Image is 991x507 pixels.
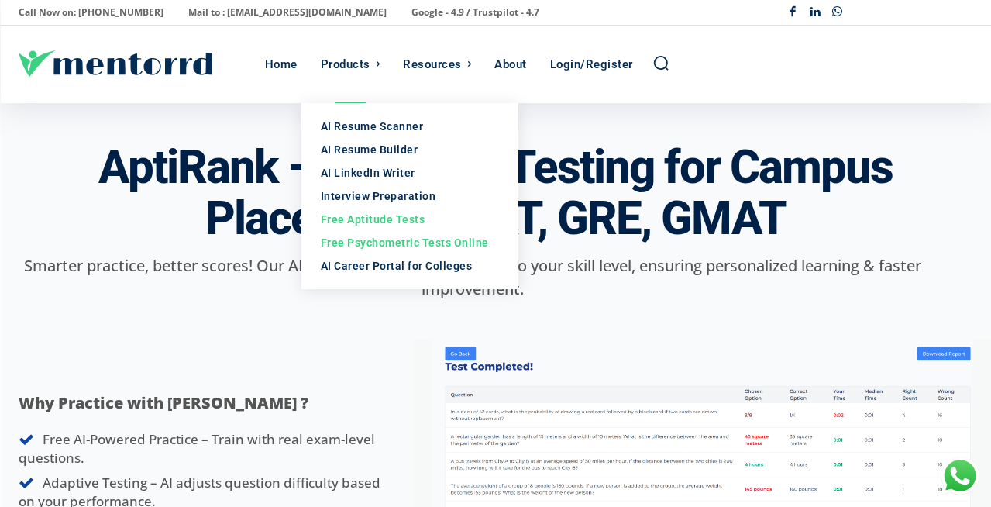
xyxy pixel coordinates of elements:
[542,26,641,103] a: Login/Register
[19,391,348,415] p: Why Practice with [PERSON_NAME] ?
[301,231,518,254] a: Free Psychometric Tests Online
[494,26,527,103] div: About
[826,2,848,24] a: Whatsapp
[321,188,499,204] div: Interview Preparation
[188,2,387,23] p: Mail to : [EMAIL_ADDRESS][DOMAIN_NAME]
[301,185,518,208] a: Interview Preparation
[19,2,163,23] p: Call Now on: [PHONE_NUMBER]
[301,115,518,138] a: AI Resume Scanner
[321,235,499,250] div: Free Psychometric Tests Online
[301,161,518,185] a: AI LinkedIn Writer
[19,430,375,467] span: Free AI-Powered Practice – Train with real exam-level questions.
[550,26,633,103] div: Login/Register
[301,254,518,278] a: AI Career Portal for Colleges
[265,26,298,103] div: Home
[395,26,479,103] a: Resources
[652,54,669,71] a: Search
[487,26,535,103] a: About
[301,208,518,231] a: Free Aptitude Tests
[301,138,518,161] a: AI Resume Builder
[321,142,499,157] div: AI Resume Builder
[411,2,539,23] p: Google - 4.9 / Trustpilot - 4.7
[19,254,926,301] p: Smarter practice, better scores! Our AI-driven adaptive tests adjust to your skill level, ensurin...
[321,119,499,134] div: AI Resume Scanner
[941,457,979,495] div: Chat with Us
[19,50,257,77] a: Logo
[321,258,499,274] div: AI Career Portal for Colleges
[321,165,499,181] div: AI LinkedIn Writer
[313,26,388,103] a: Products
[782,2,804,24] a: Facebook
[321,26,370,103] div: Products
[19,142,972,244] h3: AptiRank – Adaptive Testing for Campus Placements, CAT, GRE, GMAT
[803,2,826,24] a: Linkedin
[321,212,499,227] div: Free Aptitude Tests
[403,26,462,103] div: Resources
[257,26,305,103] a: Home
